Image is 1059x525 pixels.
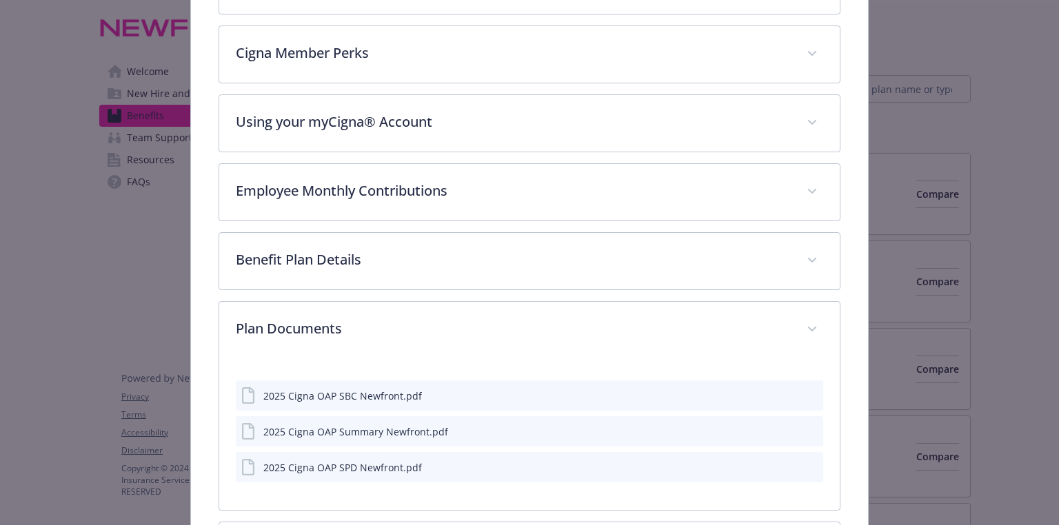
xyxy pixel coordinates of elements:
div: 2025 Cigna OAP Summary Newfront.pdf [263,424,448,439]
div: 2025 Cigna OAP SBC Newfront.pdf [263,389,422,403]
button: preview file [805,389,818,403]
button: preview file [805,424,818,439]
div: Plan Documents [219,302,839,358]
button: preview file [805,460,818,475]
button: download file [783,389,794,403]
div: Employee Monthly Contributions [219,164,839,220]
p: Cigna Member Perks [236,43,789,63]
p: Benefit Plan Details [236,249,789,270]
button: download file [783,460,794,475]
div: 2025 Cigna OAP SPD Newfront.pdf [263,460,422,475]
div: Benefit Plan Details [219,233,839,289]
div: Using your myCigna® Account [219,95,839,152]
p: Plan Documents [236,318,789,339]
div: Cigna Member Perks [219,26,839,83]
p: Employee Monthly Contributions [236,181,789,201]
div: Plan Documents [219,358,839,510]
p: Using your myCigna® Account [236,112,789,132]
button: download file [783,424,794,439]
